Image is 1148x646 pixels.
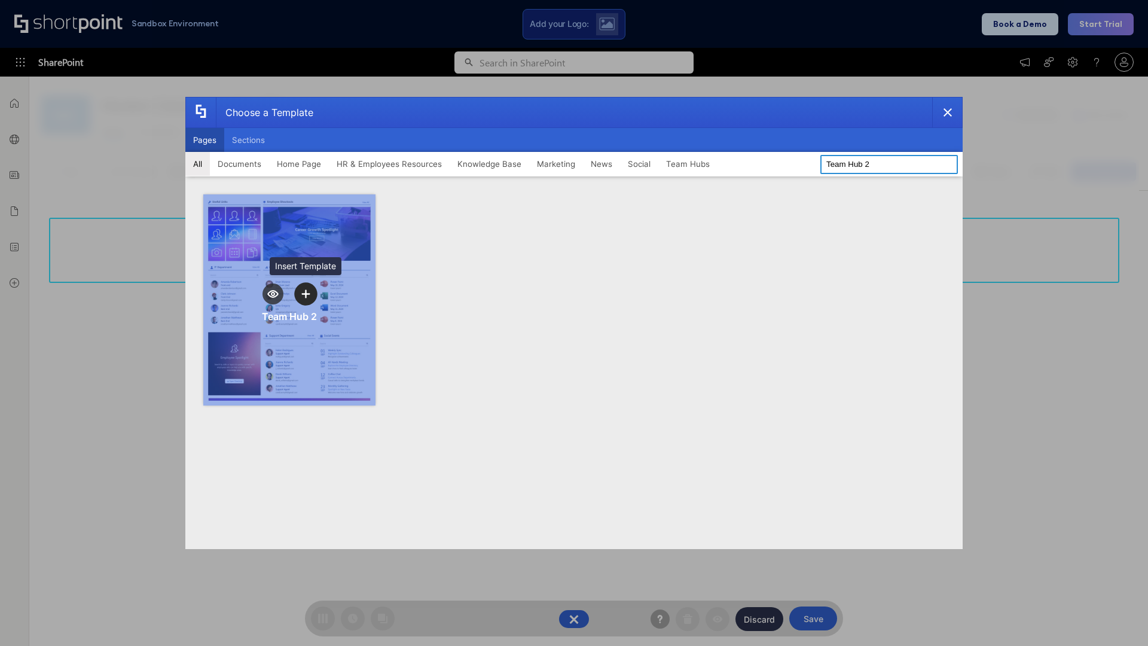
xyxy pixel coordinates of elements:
[216,97,313,127] div: Choose a Template
[185,128,224,152] button: Pages
[269,152,329,176] button: Home Page
[185,97,963,549] div: template selector
[1088,589,1148,646] iframe: Chat Widget
[583,152,620,176] button: News
[620,152,658,176] button: Social
[820,155,958,174] input: Search
[658,152,717,176] button: Team Hubs
[185,152,210,176] button: All
[329,152,450,176] button: HR & Employees Resources
[529,152,583,176] button: Marketing
[210,152,269,176] button: Documents
[224,128,273,152] button: Sections
[262,310,317,322] div: Team Hub 2
[450,152,529,176] button: Knowledge Base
